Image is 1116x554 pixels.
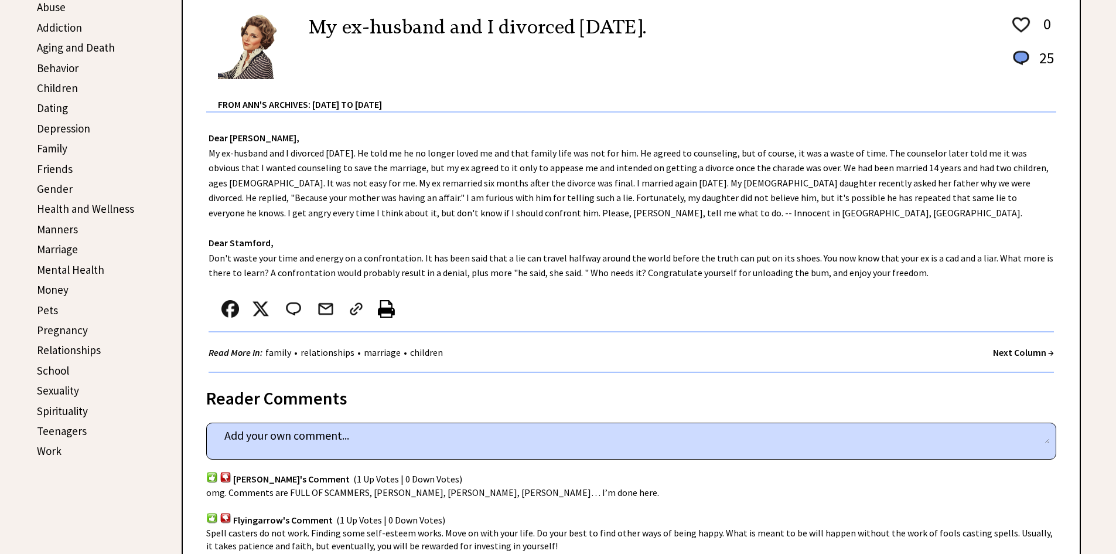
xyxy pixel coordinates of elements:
[37,61,79,75] a: Behavior
[317,300,335,318] img: mail.png
[37,363,69,378] a: School
[183,113,1080,373] div: My ex-husband and I divorced [DATE]. He told me he no longer loved me and that family life was no...
[206,471,218,482] img: votup.png
[37,121,90,135] a: Depression
[407,346,446,358] a: children
[206,386,1056,405] div: Reader Comments
[37,343,101,357] a: Relationships
[37,81,78,95] a: Children
[37,404,88,418] a: Spirituality
[361,346,404,358] a: marriage
[347,300,365,318] img: link_02.png
[37,424,87,438] a: Teenagers
[206,527,1053,552] span: Spell casters do not work. Finding some self-esteem works. Move on with your life. Do your best t...
[1033,48,1055,79] td: 25
[37,444,62,458] a: Work
[993,346,1054,358] a: Next Column →
[37,182,73,196] a: Gender
[336,514,445,526] span: (1 Up Votes | 0 Down Votes)
[220,512,231,524] img: votdown.png
[37,202,134,216] a: Health and Wellness
[1033,14,1055,47] td: 0
[209,132,299,144] strong: Dear [PERSON_NAME],
[353,474,462,485] span: (1 Up Votes | 0 Down Votes)
[284,300,303,318] img: message_round%202.png
[37,383,79,397] a: Sexuality
[220,471,231,482] img: votdown.png
[37,162,73,176] a: Friends
[262,346,294,358] a: family
[218,80,1056,111] div: From Ann's Archives: [DATE] to [DATE]
[233,514,333,526] span: Flyingarrow's Comment
[37,323,88,337] a: Pregnancy
[233,474,350,485] span: [PERSON_NAME]'s Comment
[218,13,291,79] img: Ann6%20v2%20small.png
[37,222,78,236] a: Manners
[206,487,659,498] span: omg. Comments are FULL OF SCAMMERS, [PERSON_NAME], [PERSON_NAME], [PERSON_NAME]… I’m done here.
[209,346,262,358] strong: Read More In:
[252,300,269,318] img: x_small.png
[221,300,239,318] img: facebook.png
[209,237,274,249] strong: Dear Stamford,
[37,303,58,317] a: Pets
[37,263,104,277] a: Mental Health
[298,346,357,358] a: relationships
[37,101,68,115] a: Dating
[37,283,69,297] a: Money
[37,141,67,155] a: Family
[37,242,78,256] a: Marriage
[309,13,646,41] h2: My ex-husband and I divorced [DATE].
[206,512,218,524] img: votup.png
[1011,49,1032,67] img: message_round%201.png
[378,300,395,318] img: printer%20icon.png
[37,21,82,35] a: Addiction
[1011,15,1032,35] img: heart_outline%201.png
[209,345,446,360] div: • • •
[37,40,115,55] a: Aging and Death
